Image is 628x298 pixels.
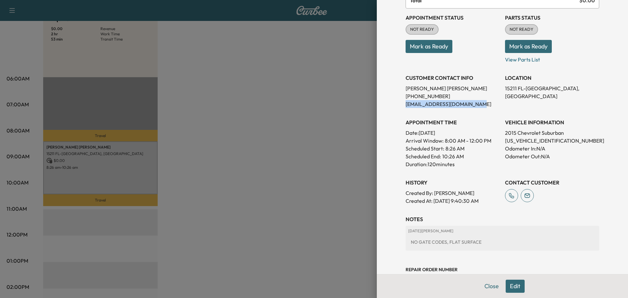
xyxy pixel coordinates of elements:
h3: History [406,179,500,186]
span: 8:00 AM - 12:00 PM [445,137,491,145]
p: Date: [DATE] [406,129,500,137]
p: [US_VEHICLE_IDENTIFICATION_NUMBER] [505,137,599,145]
p: Arrival Window: [406,137,500,145]
p: Created By : [PERSON_NAME] [406,189,500,197]
h3: VEHICLE INFORMATION [505,118,599,126]
p: [DATE] | [PERSON_NAME] [408,228,597,234]
h3: APPOINTMENT TIME [406,118,500,126]
p: [EMAIL_ADDRESS][DOMAIN_NAME] [406,100,500,108]
h3: CONTACT CUSTOMER [505,179,599,186]
p: Created At : [DATE] 9:40:30 AM [406,197,500,205]
h3: NOTES [406,215,599,223]
h3: LOCATION [505,74,599,82]
p: Scheduled End: [406,152,441,160]
button: Mark as Ready [505,40,552,53]
p: 15211 FL-[GEOGRAPHIC_DATA], [GEOGRAPHIC_DATA] [505,84,599,100]
button: Mark as Ready [406,40,452,53]
p: [PHONE_NUMBER] [406,92,500,100]
h3: Appointment Status [406,14,500,22]
div: NO GATE CODES, FLAT SURFACE [408,236,597,248]
button: Edit [506,280,525,293]
span: NOT READY [506,26,537,33]
span: NOT READY [406,26,438,33]
p: 8:26 AM [445,145,464,152]
p: Odometer In: N/A [505,145,599,152]
p: [PERSON_NAME] [PERSON_NAME] [406,84,500,92]
p: Duration: 120 minutes [406,160,500,168]
button: Close [480,280,503,293]
p: 2015 Chevrolet Suburban [505,129,599,137]
p: View Parts List [505,53,599,63]
p: Odometer Out: N/A [505,152,599,160]
h3: CUSTOMER CONTACT INFO [406,74,500,82]
h3: Repair Order number [406,266,599,273]
h3: Parts Status [505,14,599,22]
p: 10:26 AM [442,152,464,160]
p: Scheduled Start: [406,145,444,152]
